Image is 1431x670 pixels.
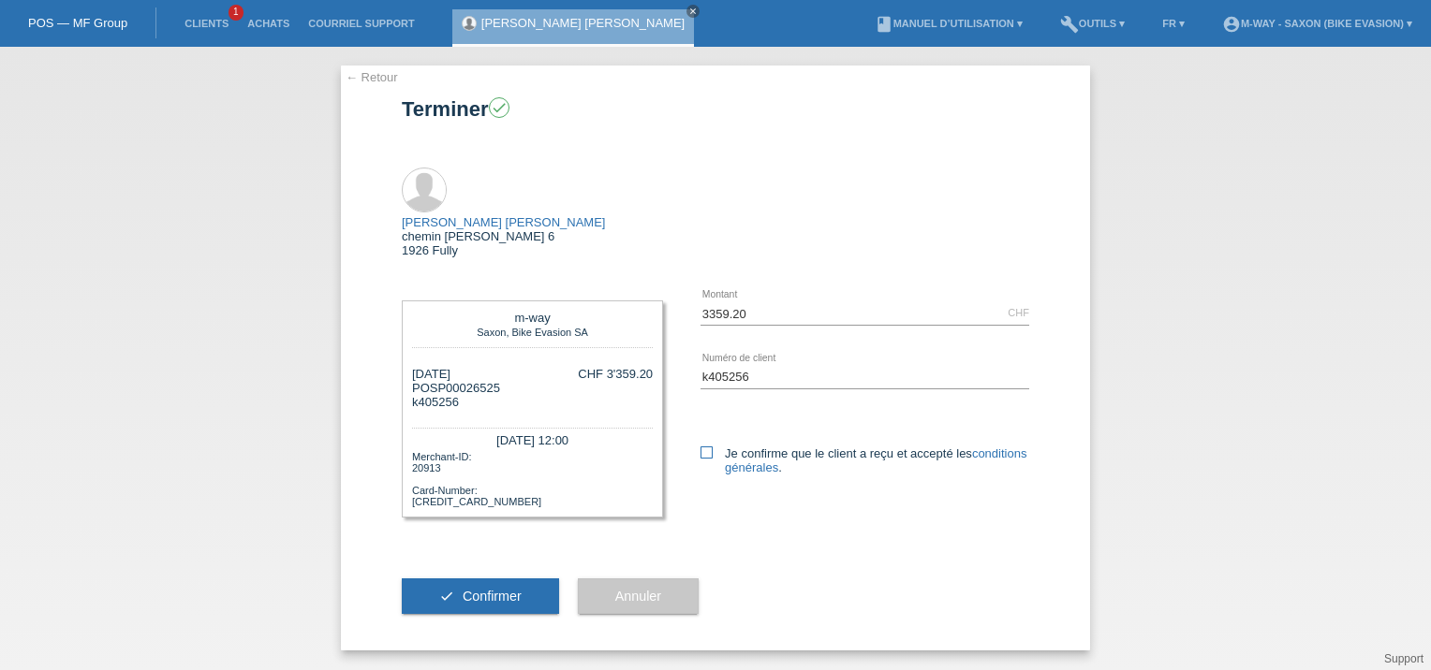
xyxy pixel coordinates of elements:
[1153,18,1194,29] a: FR ▾
[865,18,1032,29] a: bookManuel d’utilisation ▾
[28,16,127,30] a: POS — MF Group
[412,428,653,449] div: [DATE] 12:00
[615,589,661,604] span: Annuler
[1051,18,1134,29] a: buildOutils ▾
[688,7,698,16] i: close
[578,578,699,614] button: Annuler
[578,367,653,381] div: CHF 3'359.20
[402,578,559,614] button: check Confirmer
[439,589,454,604] i: check
[412,367,500,409] div: [DATE] POSP00026525
[346,70,398,84] a: ← Retour
[725,446,1026,474] a: conditions générales
[1222,15,1241,34] i: account_circle
[481,16,685,30] a: [PERSON_NAME] [PERSON_NAME]
[1008,307,1029,318] div: CHF
[402,215,605,229] a: [PERSON_NAME] [PERSON_NAME]
[412,449,653,507] div: Merchant-ID: 20913 Card-Number: [CREDIT_CARD_NUMBER]
[175,18,238,29] a: Clients
[1060,15,1079,34] i: build
[238,18,299,29] a: Achats
[1213,18,1422,29] a: account_circlem-way - Saxon (Bike Evasion) ▾
[417,311,648,325] div: m-way
[875,15,893,34] i: book
[701,446,1029,474] label: Je confirme que le client a reçu et accepté les .
[402,215,605,257] div: chemin [PERSON_NAME] 6 1926 Fully
[491,99,508,116] i: check
[686,5,700,18] a: close
[299,18,423,29] a: Courriel Support
[1384,652,1424,665] a: Support
[463,589,522,604] span: Confirmer
[402,97,1029,121] h1: Terminer
[229,5,243,21] span: 1
[412,395,459,409] span: k405256
[417,325,648,338] div: Saxon, Bike Evasion SA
